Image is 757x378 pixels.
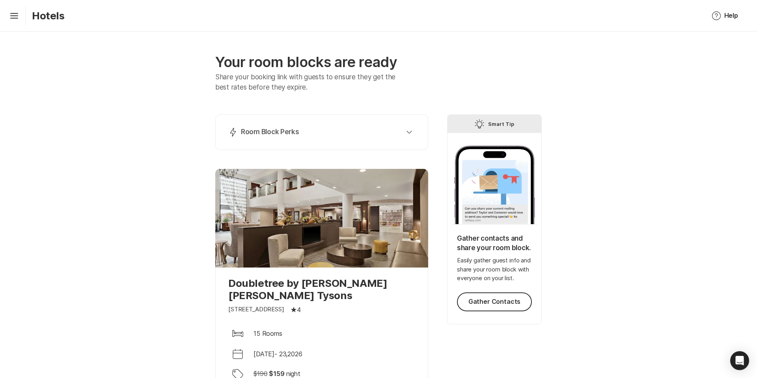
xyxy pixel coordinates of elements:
button: Help [702,6,748,25]
p: Doubletree by [PERSON_NAME] [PERSON_NAME] Tysons [228,277,415,301]
p: Easily gather guest info and share your room block with everyone on your list. [457,256,532,283]
p: 4 [297,305,301,314]
p: Share your booking link with guests to ensure they get the best rates before they expire. [215,72,407,92]
p: [STREET_ADDRESS] [228,305,284,314]
p: Hotels [32,9,65,22]
button: Gather Contacts [457,292,532,311]
p: Your room blocks are ready [215,54,428,71]
button: Room Block Perks [225,124,418,140]
p: 15 Rooms [254,329,282,338]
p: Room Block Perks [241,127,299,137]
p: Smart Tip [488,119,514,129]
p: [DATE] - 23 , 2026 [254,349,302,359]
p: Gather contacts and share your room block. [457,234,532,253]
div: Open Intercom Messenger [730,351,749,370]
